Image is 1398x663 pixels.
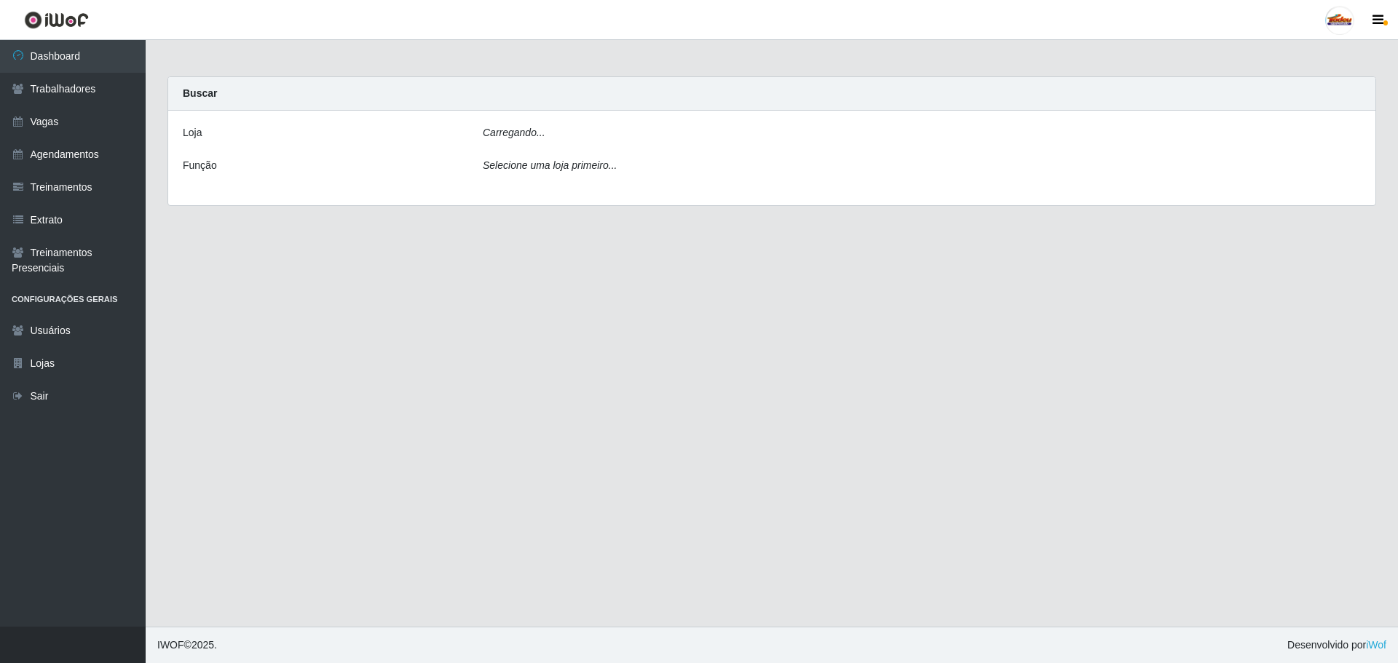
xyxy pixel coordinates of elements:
[1366,639,1386,651] a: iWof
[157,638,217,653] span: © 2025 .
[183,125,202,140] label: Loja
[157,639,184,651] span: IWOF
[1287,638,1386,653] span: Desenvolvido por
[483,127,545,138] i: Carregando...
[183,87,217,99] strong: Buscar
[24,11,89,29] img: CoreUI Logo
[183,158,217,173] label: Função
[483,159,617,171] i: Selecione uma loja primeiro...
